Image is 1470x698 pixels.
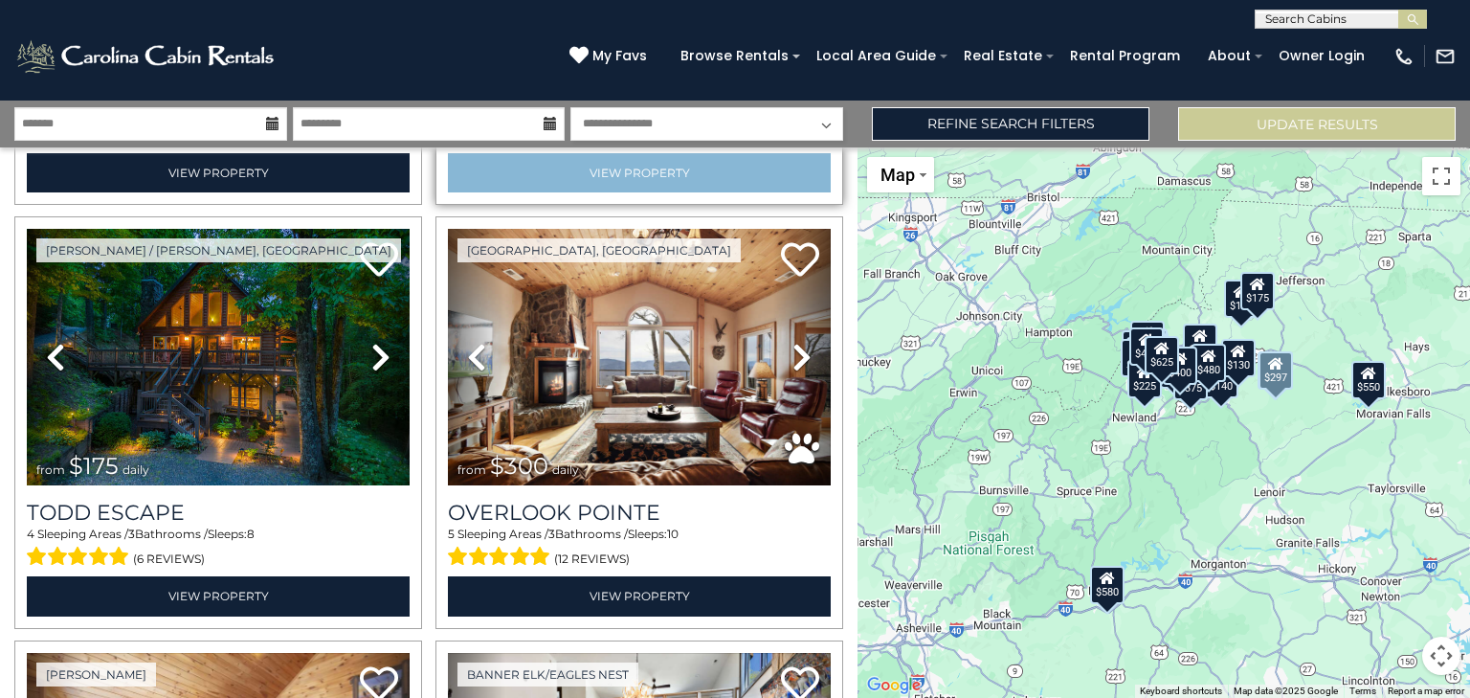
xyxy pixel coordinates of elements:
[1173,361,1208,399] div: $375
[667,527,679,541] span: 10
[554,547,630,572] span: (12 reviews)
[954,41,1052,71] a: Real Estate
[862,673,925,698] img: Google
[1240,271,1275,309] div: $175
[27,526,410,572] div: Sleeping Areas / Bathrooms / Sleeps:
[867,157,934,192] button: Change map style
[1388,686,1464,696] a: Report a map error
[1121,338,1155,376] div: $230
[448,500,831,526] a: Overlook Pointe
[36,462,65,477] span: from
[1060,41,1190,71] a: Rental Program
[27,576,410,616] a: View Property
[1349,686,1376,696] a: Terms
[1258,351,1293,390] div: $297
[448,526,831,572] div: Sleeping Areas / Bathrooms / Sleeps:
[448,229,831,485] img: thumbnail_163477009.jpeg
[1204,359,1238,397] div: $140
[671,41,798,71] a: Browse Rentals
[1269,41,1374,71] a: Owner Login
[448,153,831,192] a: View Property
[1234,686,1338,696] span: Map data ©2025 Google
[128,527,135,541] span: 3
[457,462,486,477] span: from
[592,46,647,66] span: My Favs
[1393,46,1414,67] img: phone-regular-white.png
[122,462,149,477] span: daily
[1163,346,1197,384] div: $400
[27,229,410,485] img: thumbnail_168627805.jpeg
[27,527,34,541] span: 4
[457,663,638,687] a: Banner Elk/Eagles Nest
[1435,46,1456,67] img: mail-regular-white.png
[807,41,946,71] a: Local Area Guide
[1140,685,1222,698] button: Keyboard shortcuts
[1130,320,1165,358] div: $125
[247,527,255,541] span: 8
[490,452,548,480] span: $300
[781,240,819,281] a: Add to favorites
[880,165,915,185] span: Map
[14,37,279,76] img: White-1-2.png
[1090,565,1125,603] div: $580
[862,673,925,698] a: Open this area in Google Maps (opens a new window)
[1192,343,1226,381] div: $480
[548,527,555,541] span: 3
[27,500,410,526] a: Todd Escape
[1198,41,1260,71] a: About
[448,527,455,541] span: 5
[36,663,156,687] a: [PERSON_NAME]
[457,238,741,262] a: [GEOGRAPHIC_DATA], [GEOGRAPHIC_DATA]
[36,238,401,262] a: [PERSON_NAME] / [PERSON_NAME], [GEOGRAPHIC_DATA]
[133,547,205,572] span: (6 reviews)
[1224,280,1258,318] div: $175
[1221,339,1256,377] div: $130
[27,153,410,192] a: View Property
[1129,326,1164,365] div: $425
[1178,107,1456,141] button: Update Results
[1183,324,1217,362] div: $349
[872,107,1149,141] a: Refine Search Filters
[1127,360,1162,398] div: $225
[552,462,579,477] span: daily
[1422,637,1460,675] button: Map camera controls
[569,46,652,67] a: My Favs
[69,452,119,480] span: $175
[448,576,831,616] a: View Property
[1145,336,1179,374] div: $625
[1422,157,1460,195] button: Toggle fullscreen view
[1351,360,1386,398] div: $550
